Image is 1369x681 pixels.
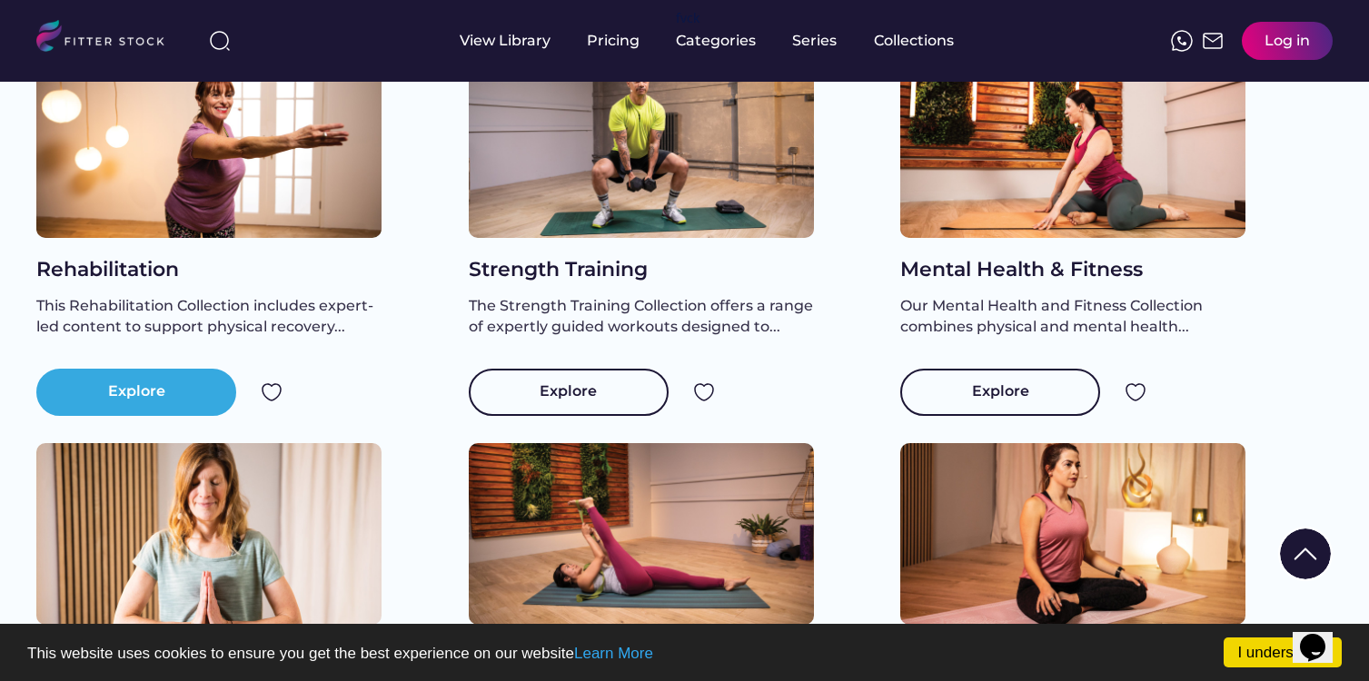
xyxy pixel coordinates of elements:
[27,646,1342,661] p: This website uses cookies to ensure you get the best experience on our website
[1171,30,1193,52] img: meteor-icons_whatsapp%20%281%29.svg
[676,9,699,27] div: fvck
[209,30,231,52] img: search-normal%203.svg
[36,20,180,57] img: LOGO.svg
[469,256,814,284] div: Strength Training
[540,381,597,403] div: Explore
[261,381,283,403] img: Group%201000002324.svg
[1202,30,1224,52] img: Frame%2051.svg
[1293,608,1351,663] iframe: chat widget
[900,296,1245,337] div: Our Mental Health and Fitness Collection combines physical and mental health...
[676,31,756,51] div: Categories
[792,31,838,51] div: Series
[1125,381,1146,403] img: Group%201000002324.svg
[972,381,1029,403] div: Explore
[36,296,382,337] div: This Rehabilitation Collection includes expert-led content to support physical recovery...
[469,296,814,337] div: The Strength Training Collection offers a range of expertly guided workouts designed to...
[693,381,715,403] img: Group%201000002324.svg
[460,31,551,51] div: View Library
[36,256,382,284] div: Rehabilitation
[874,31,954,51] div: Collections
[587,31,640,51] div: Pricing
[1280,528,1331,579] img: Group%201000002322%20%281%29.svg
[1224,637,1342,667] a: I understand!
[108,381,165,403] div: Explore
[574,645,653,662] a: Learn More
[1265,31,1310,51] div: Log in
[900,256,1245,284] div: Mental Health & Fitness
